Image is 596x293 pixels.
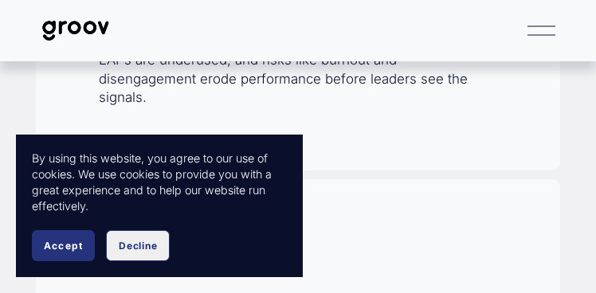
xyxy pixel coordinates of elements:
p: By using this website, you agree to our use of cookies. We use cookies to provide you with a grea... [32,150,287,214]
button: Accept [32,230,95,261]
span: Decline [119,240,157,252]
img: Groov | Unlock Human Potential at Work and in Life [36,12,116,49]
section: Cookie banner [16,135,303,277]
p: Traditional tools fall behind. Surveys surface issues too late, EAPs are underused, and risks lik... [99,32,497,107]
button: Decline [106,230,170,261]
span: Accept [44,240,83,252]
